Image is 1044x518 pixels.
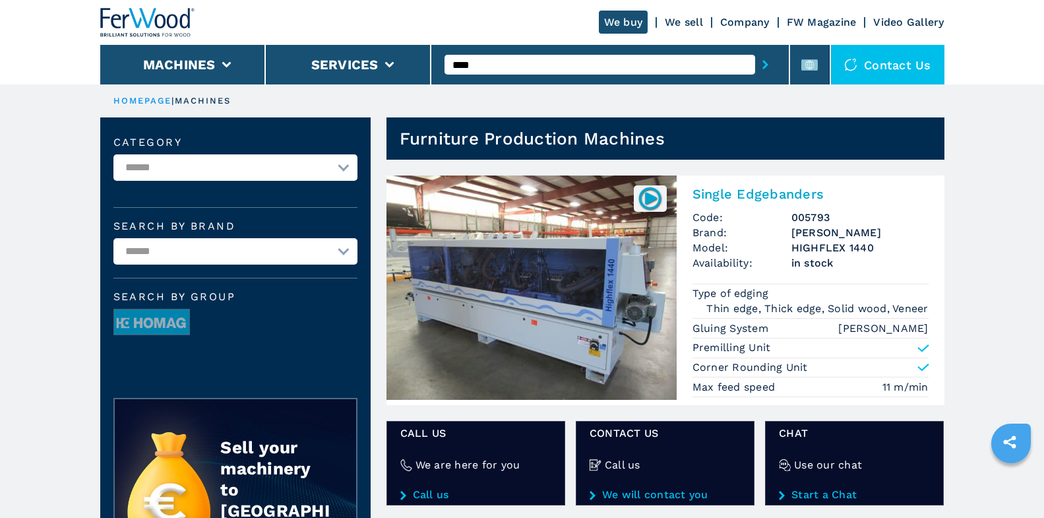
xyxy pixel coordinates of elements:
h3: 005793 [791,210,929,225]
a: Single Edgebanders BRANDT HIGHFLEX 1440005793Single EdgebandersCode:005793Brand:[PERSON_NAME]Mode... [386,176,944,405]
img: Call us [590,459,601,471]
div: Contact us [831,45,944,84]
span: Call us [400,426,551,441]
label: Category [113,137,357,148]
a: sharethis [993,426,1026,459]
span: Brand: [692,225,791,240]
span: | [171,96,174,106]
a: Company [720,16,770,28]
span: Model: [692,240,791,255]
h3: HIGHFLEX 1440 [791,240,929,255]
em: [PERSON_NAME] [838,321,928,336]
a: FW Magazine [787,16,857,28]
p: Gluing System [692,321,772,336]
h1: Furniture Production Machines [400,128,665,149]
img: 005793 [637,185,663,211]
h4: Call us [605,457,640,472]
h3: [PERSON_NAME] [791,225,929,240]
p: machines [175,95,231,107]
em: 11 m/min [882,379,929,395]
button: Services [311,57,379,73]
label: Search by brand [113,221,357,232]
a: We will contact you [590,489,741,501]
p: Max feed speed [692,380,779,395]
a: Video Gallery [873,16,944,28]
button: Machines [143,57,216,73]
button: submit-button [755,49,776,80]
img: Use our chat [779,459,791,471]
span: Chat [779,426,930,441]
a: We buy [599,11,648,34]
a: HOMEPAGE [113,96,172,106]
span: in stock [791,255,929,271]
a: Call us [400,489,551,501]
iframe: Chat [988,459,1034,508]
h2: Single Edgebanders [692,186,929,202]
span: CONTACT US [590,426,741,441]
p: Premilling Unit [692,340,771,355]
em: Thin edge, Thick edge, Solid wood, Veneer [706,301,928,316]
span: Search by group [113,292,357,302]
img: Contact us [844,58,857,71]
a: Start a Chat [779,489,930,501]
span: Code: [692,210,791,225]
img: Ferwood [100,8,195,37]
img: Single Edgebanders BRANDT HIGHFLEX 1440 [386,176,677,400]
p: Corner Rounding Unit [692,360,808,375]
p: Type of edging [692,286,772,301]
a: We sell [665,16,703,28]
img: image [114,309,189,336]
span: Availability: [692,255,791,271]
h4: Use our chat [794,457,862,472]
img: We are here for you [400,459,412,471]
h4: We are here for you [415,457,520,472]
